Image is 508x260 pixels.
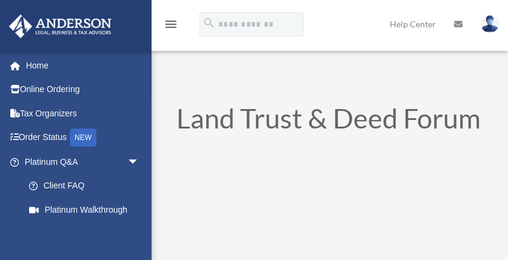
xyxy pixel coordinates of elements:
[164,105,493,138] h1: Land Trust & Deed Forum
[70,128,96,147] div: NEW
[481,15,499,33] img: User Pic
[17,198,158,222] a: Platinum Walkthrough
[164,21,178,32] a: menu
[127,150,152,175] span: arrow_drop_down
[164,17,178,32] i: menu
[5,15,115,38] img: Anderson Advisors Platinum Portal
[8,53,158,78] a: Home
[8,125,158,150] a: Order StatusNEW
[8,101,158,125] a: Tax Organizers
[202,16,216,30] i: search
[17,174,158,198] a: Client FAQ
[8,78,158,102] a: Online Ordering
[8,150,158,174] a: Platinum Q&Aarrow_drop_down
